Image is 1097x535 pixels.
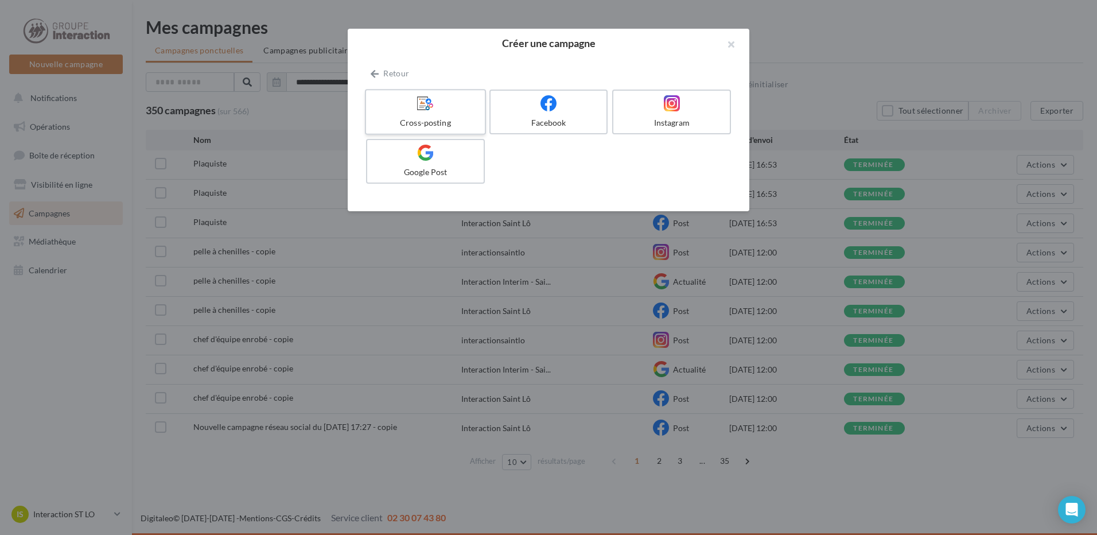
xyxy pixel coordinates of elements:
[366,67,414,80] button: Retour
[366,38,731,48] h2: Créer une campagne
[618,117,725,129] div: Instagram
[1058,496,1086,524] div: Open Intercom Messenger
[371,117,480,129] div: Cross-posting
[495,117,602,129] div: Facebook
[372,166,479,178] div: Google Post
